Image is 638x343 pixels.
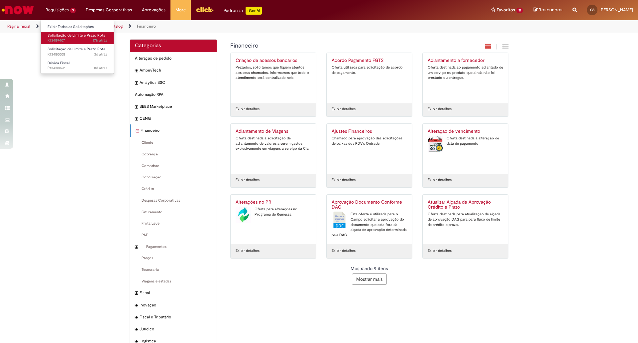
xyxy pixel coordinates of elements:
a: Criação de acessos bancários Prezados, solicitamos que fiquem atentos aos seus chamados. Informam... [231,53,316,103]
button: Mostrar mais [352,273,387,285]
a: Página inicial [7,24,30,29]
h2: Acordo Pagamento FGTS [332,58,407,63]
span: Analytics BSC [140,80,212,86]
i: recolher categoria Financeiro [136,128,139,134]
div: Crédito [130,183,217,195]
div: Alteração de pedido [130,52,217,65]
a: Acordo Pagamento FGTS Oferta utilizada para solicitação de acordo de pagamento. [327,53,412,103]
span: R13459407 [48,38,107,43]
a: Exibir detalhes [428,248,452,254]
a: Exibir detalhes [236,106,260,112]
a: Aberto R13459407 : Solicitação de Limite e Prazo Rota [41,32,114,44]
span: Cobrança [135,152,212,157]
span: | [496,43,497,51]
span: Pagamentos [140,244,212,250]
span: Jurídico [140,326,212,332]
ul: Financeiro subcategorias [130,137,217,287]
h2: Criação de acessos bancários [236,58,311,63]
span: Rascunhos [539,7,563,13]
div: Oferta destinada à alteração de data de pagamento [428,136,503,146]
i: expandir categoria AmbevTech [135,68,138,74]
span: 17h atrás [93,38,107,43]
a: Exibir detalhes [236,177,260,183]
i: expandir categoria Jurídico [135,326,138,333]
img: Aprovação Documento Conforme DAG [332,212,347,228]
a: Aberto R13450005 : Solicitação de Limite e Prazo Rota [41,46,114,58]
span: Conciliação [135,175,212,180]
span: Solicitação de Limite e Prazo Rota [48,33,105,38]
div: Frota Leve [130,218,217,230]
span: BEES Marketplace [140,104,212,109]
span: Solicitação de Limite e Prazo Rota [48,47,105,52]
img: ServiceNow [1,3,35,17]
div: expandir categoria CENG CENG [130,112,217,125]
h2: Aprovação Documento Conforme DAG [332,200,407,210]
div: Oferta para alterações no Programa de Remessa [236,207,311,217]
ul: Requisições [41,20,114,74]
a: Exibir detalhes [236,248,260,254]
span: [PERSON_NAME] [599,7,633,13]
span: Dúvida Fiscal [48,61,69,66]
span: Fiscal [140,290,212,296]
i: expandir categoria CENG [135,116,138,122]
span: 31 [516,8,523,13]
span: Crédito [135,186,212,192]
a: Aberto R13438862 : Dúvida Fiscal [41,60,114,72]
div: expandir categoria Fiscal e Tributário Fiscal e Tributário [130,311,217,323]
div: Mostrando 9 itens [230,265,509,272]
i: expandir categoria Analytics BSC [135,80,138,86]
a: Exibir Todas as Solicitações [41,23,114,31]
span: GS [590,8,594,12]
div: Conciliação [130,171,217,183]
a: Exibir detalhes [428,177,452,183]
img: click_logo_yellow_360x200.png [196,5,214,15]
div: expandir categoria Pagamentos Pagamentos [130,241,217,253]
div: PAF [130,229,217,241]
span: R13450005 [48,52,107,57]
time: 28/08/2025 17:03:38 [93,38,107,43]
time: 22/08/2025 09:57:34 [94,66,107,71]
div: expandir categoria BEES Marketplace BEES Marketplace [130,100,217,113]
a: Ajustes Financeiros Chamado para aprovação das solicitações de baixas dos PDV's Ontrade. [327,124,412,174]
h1: {"description":null,"title":"Financeiro"} Categoria [230,43,437,49]
span: Despesas Corporativas [135,198,212,203]
span: Viagens e estadas [135,279,212,284]
span: Financeiro [141,128,212,133]
span: Alteração de pedido [135,56,212,61]
i: expandir categoria Inovação [135,302,138,309]
a: Exibir detalhes [428,106,452,112]
h2: Ajustes Financeiros [332,129,407,134]
div: expandir categoria Inovação Inovação [130,299,217,311]
div: recolher categoria Financeiro Financeiro [130,124,217,137]
span: Inovação [140,302,212,308]
span: Tesouraria [135,267,212,272]
span: CENG [140,116,212,121]
div: Tesouraria [130,264,217,276]
div: Oferta destinada ao pagamento adiantado de um serviço ou produto que ainda não foi prestado ou en... [428,65,503,81]
div: Oferta utilizada para solicitação de acordo de pagamento. [332,65,407,75]
a: Exibir detalhes [332,248,356,254]
div: Cliente [130,137,217,149]
span: More [175,7,186,13]
div: Viagens e estadas [130,275,217,287]
span: Requisições [46,7,69,13]
span: 8d atrás [94,66,107,71]
div: Faturamento [130,206,217,218]
span: R13438862 [48,66,107,71]
div: expandir categoria Analytics BSC Analytics BSC [130,77,217,89]
span: Automação RPA [135,92,212,97]
h2: Atualizar Alçada de Aprovação Crédito e Prazo [428,200,503,210]
h2: Adiantamento a fornecedor [428,58,503,63]
span: Preços [135,256,212,261]
ul: Trilhas de página [5,20,420,33]
div: Despesas Corporativas [130,195,217,207]
div: Preços [130,252,217,264]
div: expandir categoria AmbevTech AmbevTech [130,64,217,77]
i: expandir categoria BEES Marketplace [135,104,138,110]
div: Oferta destinada à solicitação de adiantamento de valores a serem gastos exclusivamente em viagen... [236,136,311,151]
a: Exibir detalhes [332,177,356,183]
span: 3 [70,8,76,13]
span: AmbevTech [140,68,212,73]
div: Chamado para aprovação das solicitações de baixas dos PDV's Ontrade. [332,136,407,146]
i: expandir categoria Pagamentos [135,244,138,251]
